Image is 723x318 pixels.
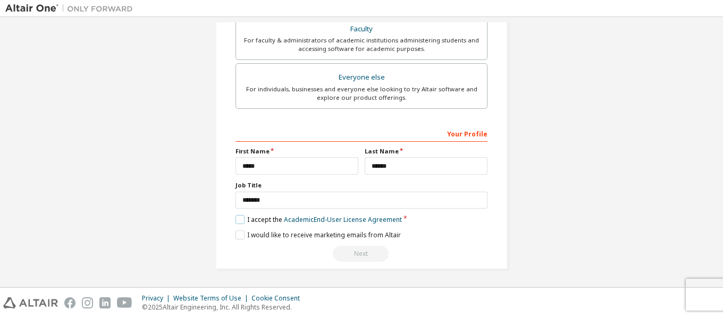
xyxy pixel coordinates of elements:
[236,230,401,239] label: I would like to receive marketing emails from Altair
[142,294,173,303] div: Privacy
[236,181,487,190] label: Job Title
[242,85,481,102] div: For individuals, businesses and everyone else looking to try Altair software and explore our prod...
[365,147,487,156] label: Last Name
[3,297,58,308] img: altair_logo.svg
[242,36,481,53] div: For faculty & administrators of academic institutions administering students and accessing softwa...
[236,215,402,224] label: I accept the
[117,297,132,308] img: youtube.svg
[64,297,75,308] img: facebook.svg
[236,246,487,262] div: Read and acccept EULA to continue
[5,3,138,14] img: Altair One
[284,215,402,224] a: Academic End-User License Agreement
[236,125,487,142] div: Your Profile
[251,294,306,303] div: Cookie Consent
[99,297,111,308] img: linkedin.svg
[242,22,481,37] div: Faculty
[242,70,481,85] div: Everyone else
[236,147,358,156] label: First Name
[82,297,93,308] img: instagram.svg
[142,303,306,312] p: © 2025 Altair Engineering, Inc. All Rights Reserved.
[173,294,251,303] div: Website Terms of Use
